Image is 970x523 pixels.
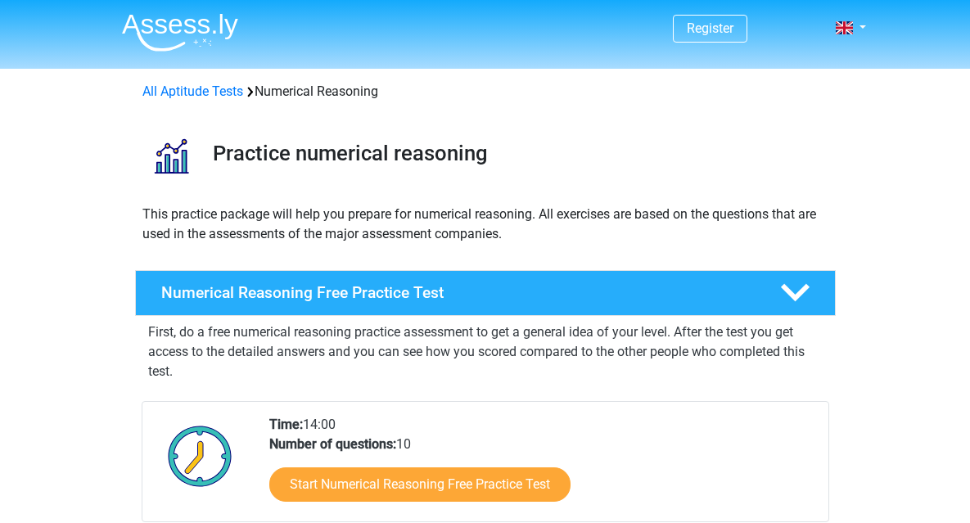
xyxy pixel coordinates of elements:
[161,283,754,302] h4: Numerical Reasoning Free Practice Test
[687,20,733,36] a: Register
[148,322,823,381] p: First, do a free numerical reasoning practice assessment to get a general idea of your level. Aft...
[142,205,828,244] p: This practice package will help you prepare for numerical reasoning. All exercises are based on t...
[159,415,241,497] img: Clock
[122,13,238,52] img: Assessly
[269,417,303,432] b: Time:
[257,415,828,521] div: 14:00 10
[213,141,823,166] h3: Practice numerical reasoning
[269,436,396,452] b: Number of questions:
[269,467,571,502] a: Start Numerical Reasoning Free Practice Test
[136,82,835,101] div: Numerical Reasoning
[129,270,842,316] a: Numerical Reasoning Free Practice Test
[142,83,243,99] a: All Aptitude Tests
[136,121,205,191] img: numerical reasoning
